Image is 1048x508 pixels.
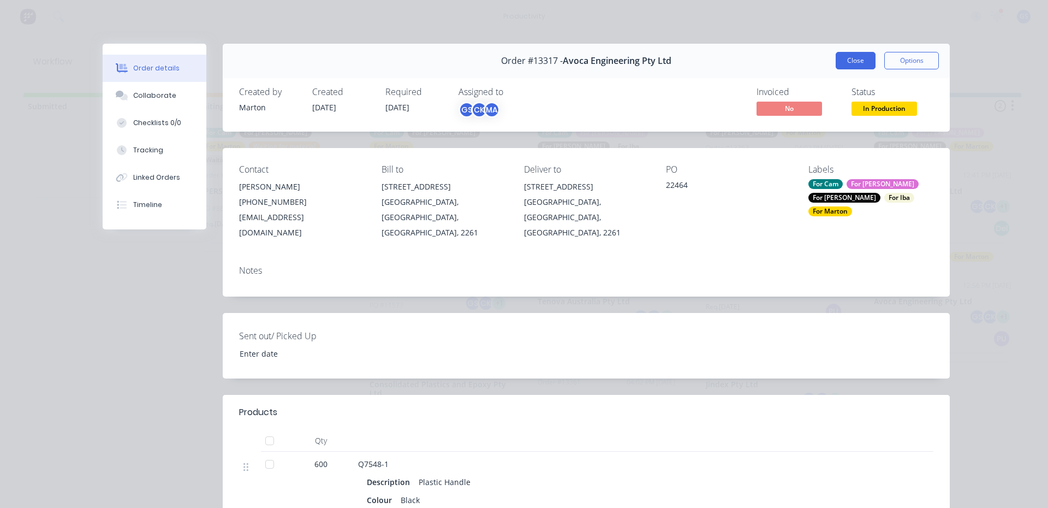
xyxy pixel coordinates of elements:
div: For Cam [808,179,843,189]
span: 600 [314,458,327,470]
div: Description [367,474,414,490]
div: [GEOGRAPHIC_DATA], [GEOGRAPHIC_DATA], [GEOGRAPHIC_DATA], 2261 [382,194,507,240]
div: Deliver to [524,164,649,175]
div: Timeline [133,200,162,210]
button: In Production [851,102,917,118]
div: CK [471,102,487,118]
button: Collaborate [103,82,206,109]
div: For Iba [884,193,914,203]
div: Linked Orders [133,173,180,182]
div: Bill to [382,164,507,175]
div: PO [666,164,791,175]
div: Colour [367,492,396,508]
button: Tracking [103,137,206,164]
div: Status [851,87,933,97]
span: Avoca Engineering Pty Ltd [563,56,671,66]
div: Tracking [133,145,163,155]
label: Sent out/ Picked Up [239,329,376,342]
button: Options [884,52,939,69]
div: [STREET_ADDRESS][GEOGRAPHIC_DATA], [GEOGRAPHIC_DATA], [GEOGRAPHIC_DATA], 2261 [524,179,649,240]
div: Notes [239,265,933,276]
button: Checklists 0/0 [103,109,206,137]
div: [PERSON_NAME][PHONE_NUMBER][EMAIL_ADDRESS][DOMAIN_NAME] [239,179,364,240]
div: Marton [239,102,299,113]
button: Order details [103,55,206,82]
div: For [PERSON_NAME] [847,179,919,189]
span: No [757,102,822,115]
div: [PHONE_NUMBER] [239,194,364,210]
div: Created by [239,87,299,97]
div: [STREET_ADDRESS] [382,179,507,194]
button: GSCKMA [458,102,500,118]
div: Black [396,492,424,508]
div: 22464 [666,179,791,194]
button: Linked Orders [103,164,206,191]
span: Order #13317 - [501,56,563,66]
div: Collaborate [133,91,176,101]
div: Labels [808,164,933,175]
div: Products [239,406,277,419]
button: Timeline [103,191,206,218]
div: [PERSON_NAME] [239,179,364,194]
div: Assigned to [458,87,568,97]
button: Close [836,52,876,69]
span: [DATE] [312,102,336,113]
div: Required [385,87,445,97]
div: Checklists 0/0 [133,118,181,128]
div: For [PERSON_NAME] [808,193,880,203]
div: Contact [239,164,364,175]
div: For Marton [808,206,852,216]
div: Qty [288,430,354,452]
span: Q7548-1 [358,459,389,469]
div: GS [458,102,475,118]
div: Created [312,87,372,97]
div: [EMAIL_ADDRESS][DOMAIN_NAME] [239,210,364,240]
div: Order details [133,63,180,73]
span: In Production [851,102,917,115]
div: Invoiced [757,87,838,97]
div: [STREET_ADDRESS] [524,179,649,194]
span: [DATE] [385,102,409,113]
input: Enter date [232,345,368,362]
div: MA [484,102,500,118]
div: [GEOGRAPHIC_DATA], [GEOGRAPHIC_DATA], [GEOGRAPHIC_DATA], 2261 [524,194,649,240]
div: Plastic Handle [414,474,475,490]
div: [STREET_ADDRESS][GEOGRAPHIC_DATA], [GEOGRAPHIC_DATA], [GEOGRAPHIC_DATA], 2261 [382,179,507,240]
